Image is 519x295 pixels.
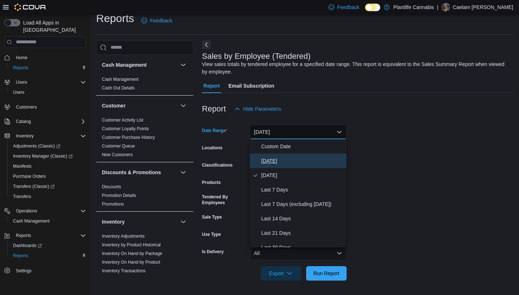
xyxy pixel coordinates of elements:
[1,52,89,63] button: Home
[13,132,86,140] span: Inventory
[13,194,31,199] span: Transfers
[4,49,86,295] nav: Complex example
[179,61,188,69] button: Cash Management
[13,218,50,224] span: Cash Management
[96,116,193,162] div: Customer
[10,192,34,201] a: Transfers
[102,144,135,149] a: Customer Queue
[202,249,224,255] label: Is Delivery
[13,231,86,240] span: Reports
[16,268,31,274] span: Settings
[202,105,226,113] h3: Report
[10,217,52,225] a: Cash Management
[13,243,42,248] span: Dashboards
[102,242,161,247] a: Inventory by Product Historical
[16,133,34,139] span: Inventory
[7,63,89,73] button: Reports
[10,88,86,97] span: Users
[261,200,344,208] span: Last 7 Days (excluding [DATE])
[102,268,146,274] span: Inventory Transactions
[102,234,145,239] a: Inventory Adjustments
[102,85,135,91] span: Cash Out Details
[202,162,233,168] label: Classifications
[7,251,89,261] button: Reports
[10,162,34,171] a: Manifests
[102,77,138,82] a: Cash Management
[202,61,510,76] div: View sales totals by tendered employee for a specified date range. This report is equivalent to t...
[261,214,344,223] span: Last 14 Days
[393,3,434,12] p: Plantlife Cannabis
[13,102,86,111] span: Customers
[202,52,311,61] h3: Sales by Employee (Tendered)
[250,246,347,260] button: All
[13,53,30,62] a: Home
[102,202,124,207] a: Promotions
[453,3,513,12] p: Caelam [PERSON_NAME]
[14,4,47,11] img: Cova
[10,182,86,191] span: Transfers (Classic)
[96,182,193,211] div: Discounts & Promotions
[102,61,147,69] h3: Cash Management
[10,63,86,72] span: Reports
[1,77,89,87] button: Users
[10,251,86,260] span: Reports
[13,266,86,275] span: Settings
[265,266,297,281] span: Export
[1,102,89,112] button: Customers
[1,116,89,127] button: Catalog
[102,143,135,149] span: Customer Queue
[13,53,86,62] span: Home
[102,268,146,273] a: Inventory Transactions
[261,142,344,151] span: Custom Date
[202,180,221,185] label: Products
[10,217,86,225] span: Cash Management
[13,173,46,179] span: Purchase Orders
[7,216,89,226] button: Cash Management
[7,191,89,202] button: Transfers
[10,63,31,72] a: Reports
[20,19,86,34] span: Load All Apps in [GEOGRAPHIC_DATA]
[13,78,30,87] button: Users
[10,241,45,250] a: Dashboards
[179,101,188,110] button: Customer
[261,266,301,281] button: Export
[365,4,380,11] input: Dark Mode
[7,181,89,191] a: Transfers (Classic)
[102,117,143,123] span: Customer Activity List
[13,78,86,87] span: Users
[7,161,89,171] button: Manifests
[13,267,34,275] a: Settings
[16,208,37,214] span: Operations
[228,79,274,93] span: Email Subscription
[102,152,133,157] a: New Customers
[1,265,89,276] button: Settings
[1,230,89,241] button: Reports
[13,117,34,126] button: Catalog
[337,4,359,11] span: Feedback
[202,128,228,133] label: Date Range
[102,85,135,91] a: Cash Out Details
[13,207,86,215] span: Operations
[437,3,438,12] p: |
[102,184,121,190] span: Discounts
[250,125,347,139] button: [DATE]
[261,185,344,194] span: Last 7 Days
[102,135,155,140] a: Customer Purchase History
[13,117,86,126] span: Catalog
[102,251,162,256] a: Inventory On Hand by Package
[13,253,28,259] span: Reports
[7,151,89,161] a: Inventory Manager (Classic)
[96,11,134,26] h1: Reports
[13,103,40,111] a: Customers
[202,40,211,49] button: Next
[16,104,37,110] span: Customers
[10,172,86,181] span: Purchase Orders
[243,105,281,113] span: Hide Parameters
[10,251,31,260] a: Reports
[102,152,133,158] span: New Customers
[202,214,222,220] label: Sale Type
[13,143,60,149] span: Adjustments (Classic)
